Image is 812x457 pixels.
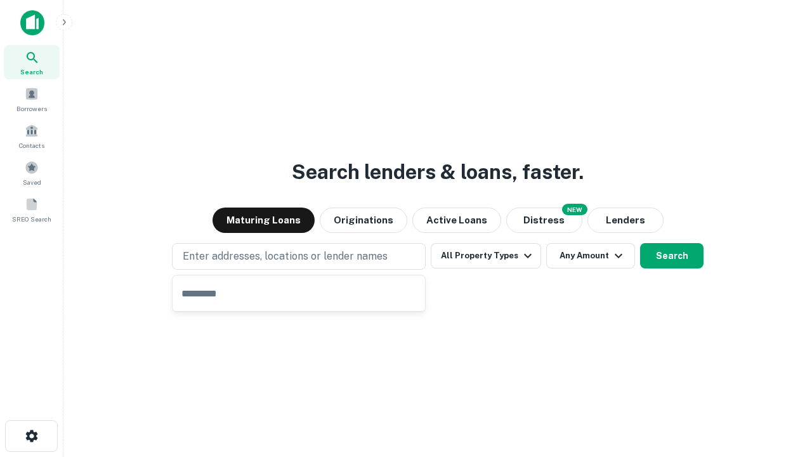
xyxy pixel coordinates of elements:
span: Search [20,67,43,77]
div: NEW [562,204,587,215]
button: Originations [320,208,407,233]
button: All Property Types [431,243,541,268]
button: Active Loans [412,208,501,233]
a: Borrowers [4,82,60,116]
a: Search [4,45,60,79]
button: Enter addresses, locations or lender names [172,243,426,270]
a: Saved [4,156,60,190]
button: Maturing Loans [213,208,315,233]
button: Lenders [587,208,664,233]
span: SREO Search [12,214,51,224]
span: Contacts [19,140,44,150]
a: Contacts [4,119,60,153]
button: Search [640,243,704,268]
span: Borrowers [16,103,47,114]
span: Saved [23,177,41,187]
p: Enter addresses, locations or lender names [183,249,388,264]
button: Any Amount [546,243,635,268]
a: SREO Search [4,192,60,227]
img: capitalize-icon.png [20,10,44,36]
iframe: Chat Widget [749,355,812,416]
button: Search distressed loans with lien and other non-mortgage details. [506,208,582,233]
h3: Search lenders & loans, faster. [292,157,584,187]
